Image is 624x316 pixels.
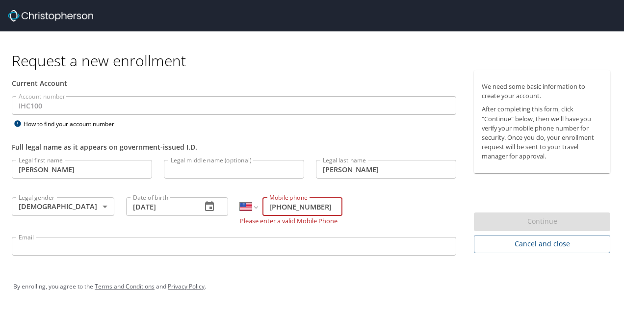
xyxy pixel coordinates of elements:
[12,78,456,88] div: Current Account
[126,197,194,216] input: MM/DD/YYYY
[240,216,342,225] p: Please enter a valid Mobile Phone
[12,197,114,216] div: [DEMOGRAPHIC_DATA]
[95,282,155,290] a: Terms and Conditions
[474,235,610,253] button: Cancel and close
[13,274,611,299] div: By enrolling, you agree to the and .
[12,118,134,130] div: How to find your account number
[168,282,205,290] a: Privacy Policy
[12,142,456,152] div: Full legal name as it appears on government-issued I.D.
[8,10,93,22] img: cbt logo
[482,82,602,101] p: We need some basic information to create your account.
[262,197,342,216] input: Enter phone number
[482,105,602,161] p: After completing this form, click "Continue" below, then we'll have you verify your mobile phone ...
[482,238,602,250] span: Cancel and close
[12,51,618,70] h1: Request a new enrollment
